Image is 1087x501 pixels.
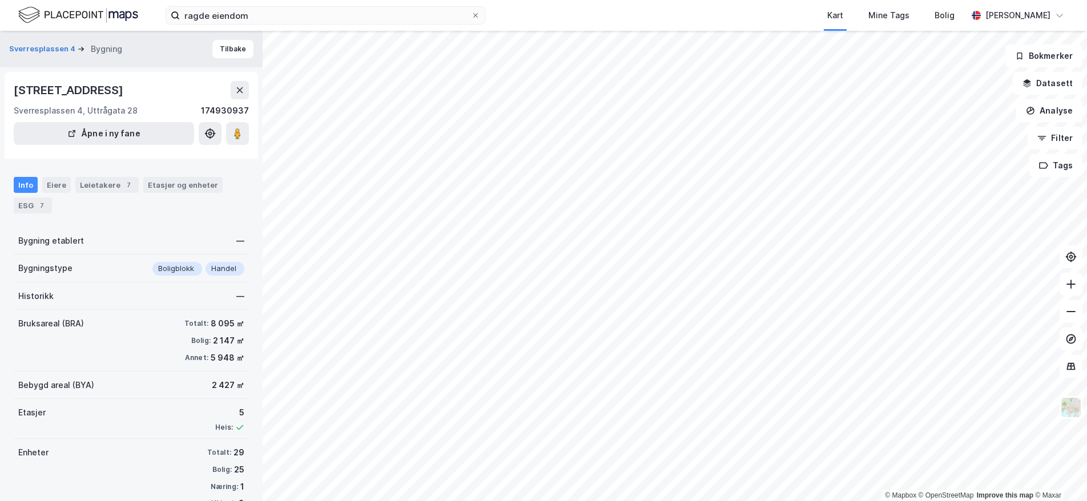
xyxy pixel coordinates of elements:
div: [PERSON_NAME] [985,9,1050,22]
button: Analyse [1016,99,1082,122]
div: 2 147 ㎡ [213,334,244,348]
button: Datasett [1013,72,1082,95]
a: OpenStreetMap [919,491,974,499]
div: Sverresplassen 4, Uttrågata 28 [14,104,138,118]
div: 2 427 ㎡ [212,378,244,392]
div: Bygning etablert [18,234,84,248]
iframe: Chat Widget [1030,446,1087,501]
div: Bolig: [212,465,232,474]
div: Bygningstype [18,261,73,275]
img: logo.f888ab2527a4732fd821a326f86c7f29.svg [18,5,138,25]
button: Filter [1028,127,1082,150]
button: Tilbake [212,40,253,58]
a: Improve this map [977,491,1033,499]
div: Bygning [91,42,122,56]
div: 25 [234,463,244,476]
div: Annet: [185,353,208,362]
div: Bruksareal (BRA) [18,317,84,330]
button: Åpne i ny fane [14,122,194,145]
div: Totalt: [184,319,208,328]
div: [STREET_ADDRESS] [14,81,126,99]
div: 5 948 ㎡ [211,351,244,365]
div: 7 [36,200,47,211]
div: Totalt: [207,448,231,457]
a: Mapbox [885,491,916,499]
div: Eiere [42,177,71,193]
div: Enheter [18,446,49,459]
div: Etasjer og enheter [148,180,218,190]
div: Info [14,177,38,193]
div: 5 [215,406,244,419]
img: Z [1060,397,1082,418]
div: Historikk [18,289,54,303]
div: 29 [233,446,244,459]
div: 174930937 [201,104,249,118]
button: Bokmerker [1005,45,1082,67]
div: 7 [123,179,134,191]
div: 1 [240,480,244,494]
div: Heis: [215,423,233,432]
div: Leietakere [75,177,139,193]
div: Bebygd areal (BYA) [18,378,94,392]
div: Næring: [211,482,238,491]
button: Sverresplassen 4 [9,43,78,55]
div: Etasjer [18,406,46,419]
div: 8 095 ㎡ [211,317,244,330]
input: Søk på adresse, matrikkel, gårdeiere, leietakere eller personer [180,7,471,24]
div: Bolig: [191,336,211,345]
button: Tags [1029,154,1082,177]
div: Kart [827,9,843,22]
div: Bolig [935,9,955,22]
div: — [236,234,244,248]
div: — [236,289,244,303]
div: Kontrollprogram for chat [1030,446,1087,501]
div: Mine Tags [868,9,909,22]
div: ESG [14,197,52,213]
